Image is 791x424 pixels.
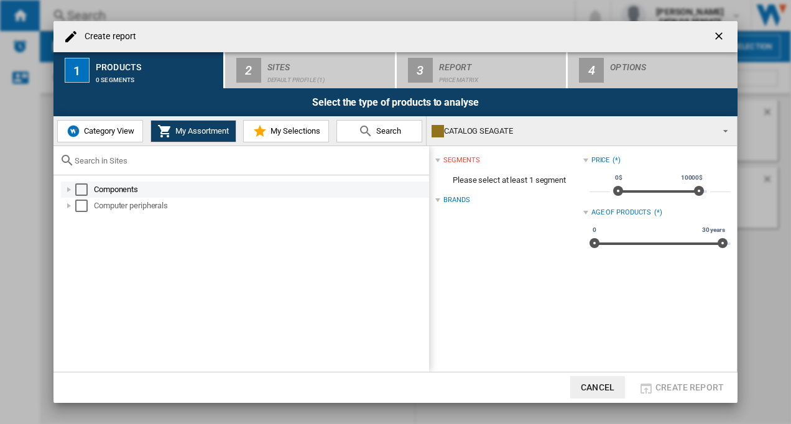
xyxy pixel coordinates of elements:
[94,183,427,196] div: Components
[65,58,90,83] div: 1
[66,124,81,139] img: wiser-icon-blue.png
[373,126,401,136] span: Search
[397,52,568,88] button: 3 Report Price Matrix
[613,173,624,183] span: 0$
[57,120,143,142] button: Category View
[75,200,94,212] md-checkbox: Select
[435,168,583,192] span: Please select at least 1 segment
[267,57,390,70] div: Sites
[700,225,727,235] span: 30 years
[150,120,236,142] button: My Assortment
[267,70,390,83] div: Default profile (1)
[75,156,423,165] input: Search in Sites
[635,376,728,399] button: Create report
[655,382,724,392] span: Create report
[78,30,136,43] h4: Create report
[432,122,712,140] div: CATALOG SEAGATE
[336,120,422,142] button: Search
[439,70,562,83] div: Price Matrix
[591,225,598,235] span: 0
[81,126,134,136] span: Category View
[579,58,604,83] div: 4
[439,57,562,70] div: Report
[236,58,261,83] div: 2
[570,376,625,399] button: Cancel
[610,57,733,70] div: Options
[408,58,433,83] div: 3
[591,208,652,218] div: Age of products
[243,120,329,142] button: My Selections
[713,30,728,45] ng-md-icon: getI18NText('BUTTONS.CLOSE_DIALOG')
[225,52,396,88] button: 2 Sites Default profile (1)
[96,70,218,83] div: 0 segments
[591,155,610,165] div: Price
[679,173,705,183] span: 10000$
[708,24,733,49] button: getI18NText('BUTTONS.CLOSE_DIALOG')
[267,126,320,136] span: My Selections
[53,52,224,88] button: 1 Products 0 segments
[443,155,479,165] div: segments
[568,52,738,88] button: 4 Options
[53,88,738,116] div: Select the type of products to analyse
[443,195,470,205] div: Brands
[96,57,218,70] div: Products
[75,183,94,196] md-checkbox: Select
[94,200,427,212] div: Computer peripherals
[172,126,229,136] span: My Assortment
